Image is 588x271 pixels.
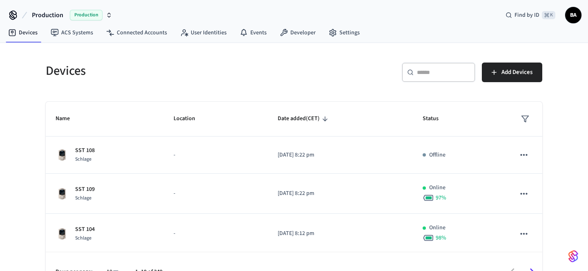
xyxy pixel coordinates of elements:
[278,151,403,159] p: [DATE] 8:22 pm
[56,187,69,200] img: Schlage Sense Smart Deadbolt with Camelot Trim, Front
[273,25,322,40] a: Developer
[44,25,100,40] a: ACS Systems
[174,112,206,125] span: Location
[436,194,446,202] span: 97 %
[174,151,258,159] p: -
[514,11,539,19] span: Find by ID
[32,10,63,20] span: Production
[542,11,555,19] span: ⌘ K
[278,229,403,238] p: [DATE] 8:12 pm
[566,8,581,22] span: BA
[174,25,233,40] a: User Identities
[322,25,366,40] a: Settings
[429,224,445,232] p: Online
[436,234,446,242] span: 98 %
[499,8,562,22] div: Find by ID⌘ K
[46,63,289,79] h5: Devices
[56,227,69,240] img: Schlage Sense Smart Deadbolt with Camelot Trim, Front
[429,151,445,159] p: Offline
[75,185,95,194] p: SST 109
[174,189,258,198] p: -
[2,25,44,40] a: Devices
[233,25,273,40] a: Events
[278,112,330,125] span: Date added(CET)
[75,146,95,155] p: SST 108
[75,225,95,234] p: SST 104
[56,148,69,161] img: Schlage Sense Smart Deadbolt with Camelot Trim, Front
[56,112,80,125] span: Name
[568,250,578,263] img: SeamLogoGradient.69752ec5.svg
[75,195,91,202] span: Schlage
[100,25,174,40] a: Connected Accounts
[70,10,102,20] span: Production
[429,184,445,192] p: Online
[423,112,449,125] span: Status
[278,189,403,198] p: [DATE] 8:22 pm
[501,67,532,78] span: Add Devices
[75,235,91,242] span: Schlage
[565,7,581,23] button: BA
[482,63,542,82] button: Add Devices
[75,156,91,163] span: Schlage
[174,229,258,238] p: -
